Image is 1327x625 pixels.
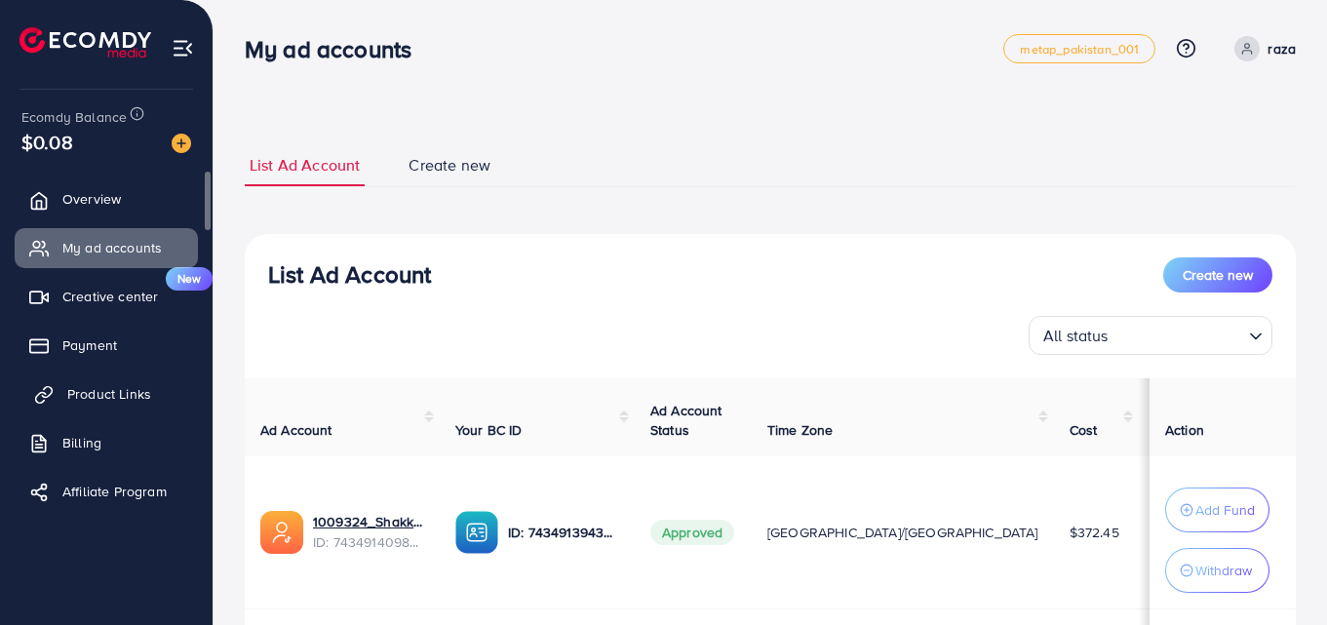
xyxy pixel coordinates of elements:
span: Time Zone [767,420,833,440]
span: All status [1039,322,1112,350]
h3: My ad accounts [245,35,427,63]
span: $0.08 [21,128,73,156]
img: menu [172,37,194,59]
a: 1009324_Shakka_1731075849517 [313,512,424,531]
input: Search for option [1114,318,1241,350]
div: <span class='underline'>1009324_Shakka_1731075849517</span></br>7434914098950799361 [313,512,424,552]
img: ic-ba-acc.ded83a64.svg [455,511,498,554]
span: ID: 7434914098950799361 [313,532,424,552]
a: Payment [15,326,198,365]
span: Approved [650,520,734,545]
a: Product Links [15,374,198,413]
span: Cost [1070,420,1098,440]
div: Search for option [1029,316,1272,355]
img: image [172,134,191,153]
a: My ad accounts [15,228,198,267]
img: ic-ads-acc.e4c84228.svg [260,511,303,554]
span: Create new [409,154,490,176]
p: Add Fund [1195,498,1255,522]
span: Ad Account Status [650,401,722,440]
span: Payment [62,335,117,355]
h3: List Ad Account [268,260,431,289]
span: Ad Account [260,420,332,440]
button: Create new [1163,257,1272,293]
button: Withdraw [1165,548,1269,593]
span: Create new [1183,265,1253,285]
span: New [166,267,213,291]
span: metap_pakistan_001 [1020,43,1139,56]
span: My ad accounts [62,238,162,257]
a: Overview [15,179,198,218]
span: List Ad Account [250,154,360,176]
img: logo [20,27,151,58]
span: Overview [62,189,121,209]
span: Affiliate Program [62,482,167,501]
a: Billing [15,423,198,462]
p: ID: 7434913943245914129 [508,521,619,544]
span: Your BC ID [455,420,523,440]
p: raza [1268,37,1296,60]
p: Withdraw [1195,559,1252,582]
span: Ecomdy Balance [21,107,127,127]
span: Billing [62,433,101,452]
span: $372.45 [1070,523,1119,542]
a: Creative centerNew [15,277,198,316]
span: [GEOGRAPHIC_DATA]/[GEOGRAPHIC_DATA] [767,523,1038,542]
span: Action [1165,420,1204,440]
button: Add Fund [1165,488,1269,532]
span: Product Links [67,384,151,404]
a: Affiliate Program [15,472,198,511]
a: raza [1227,36,1296,61]
span: Creative center [62,287,158,306]
a: metap_pakistan_001 [1003,34,1155,63]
